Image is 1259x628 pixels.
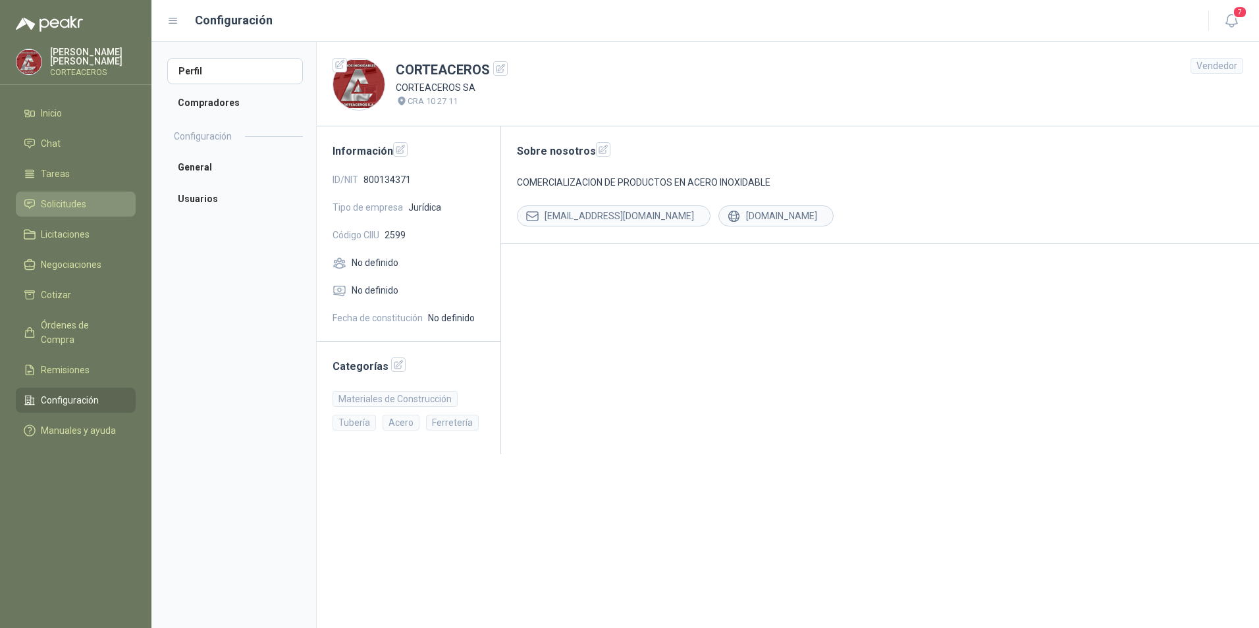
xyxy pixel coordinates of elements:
h2: Categorías [333,357,485,375]
span: No definido [428,311,475,325]
a: Órdenes de Compra [16,313,136,352]
h2: Información [333,142,485,159]
span: Inicio [41,106,62,120]
div: Materiales de Construcción [333,391,458,407]
img: Company Logo [333,59,385,110]
div: Tubería [333,415,376,431]
a: Manuales y ayuda [16,418,136,443]
a: Configuración [16,388,136,413]
img: Company Logo [16,49,41,74]
span: 7 [1233,6,1247,18]
a: Remisiones [16,357,136,382]
a: Inicio [16,101,136,126]
span: Tipo de empresa [333,200,403,215]
button: 7 [1219,9,1243,33]
div: Vendedor [1191,58,1243,74]
p: COMERCIALIZACION DE PRODUCTOS EN ACERO INOXIDABLE [517,175,1243,190]
h1: Configuración [195,11,273,30]
a: Chat [16,131,136,156]
a: Cotizar [16,282,136,307]
h2: Configuración [174,129,232,144]
span: ID/NIT [333,172,358,187]
a: Licitaciones [16,222,136,247]
p: CRA 10 27 11 [408,95,458,108]
span: Código CIIU [333,228,379,242]
p: [PERSON_NAME] [PERSON_NAME] [50,47,136,66]
span: Configuración [41,393,99,407]
span: 800134371 [363,172,411,187]
h2: Sobre nosotros [517,142,1243,159]
div: [DOMAIN_NAME] [718,205,834,226]
span: Fecha de constitución [333,311,423,325]
h1: CORTEACEROS [396,60,508,80]
p: CORTEACEROS [50,68,136,76]
span: Licitaciones [41,227,90,242]
div: Ferretería [426,415,479,431]
div: Acero [383,415,419,431]
a: General [167,154,303,180]
a: Negociaciones [16,252,136,277]
span: Jurídica [408,200,441,215]
img: Logo peakr [16,16,83,32]
a: Perfil [167,58,303,84]
span: 2599 [385,228,406,242]
span: Solicitudes [41,197,86,211]
div: [EMAIL_ADDRESS][DOMAIN_NAME] [517,205,710,226]
span: No definido [352,283,398,298]
span: Manuales y ayuda [41,423,116,438]
a: Solicitudes [16,192,136,217]
span: Chat [41,136,61,151]
span: Cotizar [41,288,71,302]
span: Remisiones [41,363,90,377]
p: CORTEACEROS SA [396,80,508,95]
span: Tareas [41,167,70,181]
a: Tareas [16,161,136,186]
a: Compradores [167,90,303,116]
span: Órdenes de Compra [41,318,123,347]
span: Negociaciones [41,257,101,272]
span: No definido [352,255,398,270]
a: Usuarios [167,186,303,212]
